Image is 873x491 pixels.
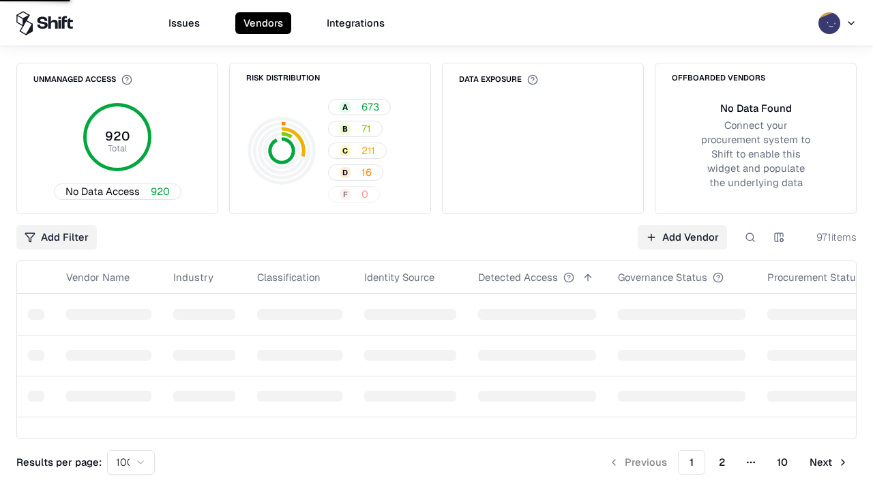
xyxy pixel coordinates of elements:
div: Classification [257,270,321,284]
button: C211 [328,143,387,159]
div: 971 items [802,230,857,244]
button: D16 [328,164,383,181]
button: Vendors [235,12,291,34]
tspan: 920 [105,128,130,144]
tspan: Total [108,143,127,154]
a: Add Vendor [638,225,727,250]
div: Unmanaged Access [33,74,132,85]
button: No Data Access920 [54,183,181,200]
div: No Data Found [720,101,792,115]
div: B [340,123,351,134]
p: Results per page: [16,455,102,469]
span: 211 [361,143,375,158]
div: Detected Access [478,270,558,284]
div: D [340,167,351,178]
button: Next [801,450,857,475]
div: Connect your procurement system to Shift to enable this widget and populate the underlying data [699,118,812,190]
div: C [340,145,351,156]
div: Industry [173,270,213,284]
span: 16 [361,165,372,179]
button: 10 [766,450,799,475]
span: 920 [151,184,170,198]
nav: pagination [600,450,857,475]
span: 673 [361,100,379,114]
div: Governance Status [618,270,707,284]
div: Identity Source [364,270,434,284]
div: Risk Distribution [246,74,320,82]
button: 1 [678,450,705,475]
span: 71 [361,121,371,136]
div: A [340,102,351,113]
button: Integrations [319,12,393,34]
button: Issues [160,12,208,34]
div: Offboarded Vendors [672,74,765,82]
button: A673 [328,99,391,115]
div: Vendor Name [66,270,130,284]
button: 2 [708,450,736,475]
div: Procurement Status [767,270,861,284]
span: No Data Access [65,184,140,198]
button: Add Filter [16,225,97,250]
div: Data Exposure [459,74,538,85]
button: B71 [328,121,383,137]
